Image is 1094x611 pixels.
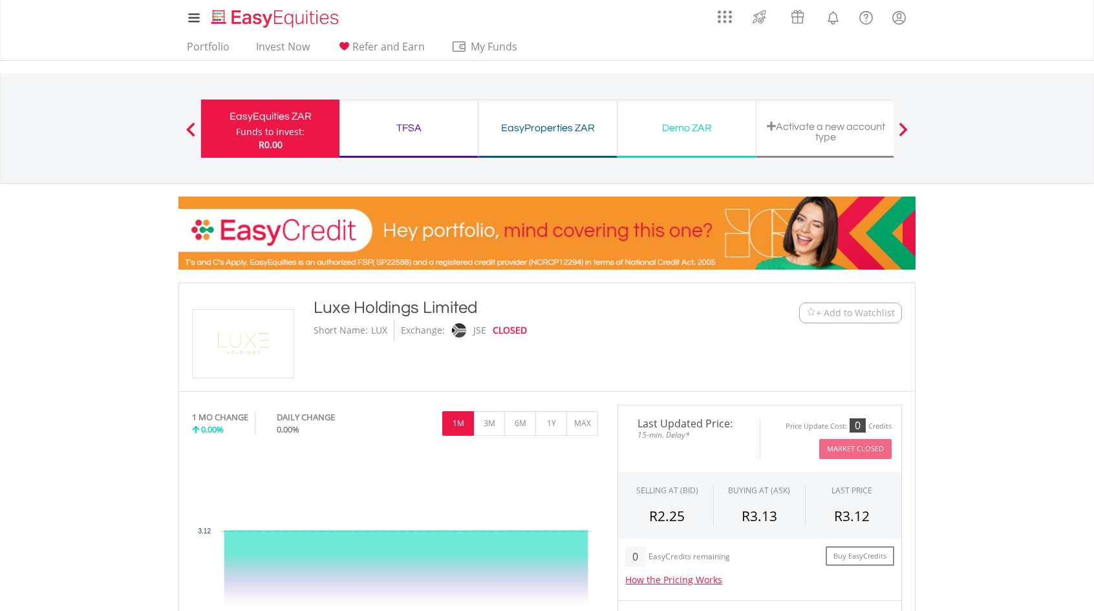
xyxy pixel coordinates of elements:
div: Luxe Holdings Limited [314,296,720,319]
div: 0 [850,418,866,433]
img: jse.png [452,323,466,338]
button: MAX [566,411,598,436]
a: Refer and Earn [331,40,430,60]
text: 3.12 [198,528,211,535]
span: BUYING AT (ASK) [728,485,790,496]
span: 15-min. Delay* [628,429,750,441]
div: EasyCredits remaining [649,552,730,563]
span: R0.00 [259,138,283,151]
div: CLOSED [493,319,527,341]
div: EasyProperties ZAR [486,119,609,137]
div: 1 MO CHANGE [192,411,248,423]
div: Credits [868,422,892,431]
a: Home page [206,3,344,29]
img: vouchers-v2.svg [787,6,808,27]
img: EQU.ZA.LUX.png [195,310,292,378]
a: Vouchers [778,3,817,27]
img: thrive-v2.svg [749,6,770,27]
img: grid-menu-icon.svg [718,10,732,24]
div: JSE [473,319,486,341]
button: 1M [442,411,474,436]
span: R3.13 [742,507,777,525]
div: Price Update Cost: [786,422,847,431]
div: Exchange: [401,319,445,341]
img: Watchlist [806,308,816,317]
div: EasyEquities ZAR [209,107,332,125]
a: Notifications [817,3,850,29]
span: Refer and Earn [352,39,425,54]
div: LAST PRICE [831,485,872,496]
a: Invest Now [251,40,315,60]
a: My Profile [883,3,916,32]
div: Activate a new account type [764,121,887,142]
a: FAQ's and Support [850,3,883,29]
div: Demo ZAR [625,119,748,137]
img: EasyEquities_Logo.png [209,8,344,29]
a: Portfolio [182,40,235,60]
a: Buy EasyCredits [826,546,894,566]
span: R2.25 [649,507,685,525]
span: R3.12 [834,507,870,525]
div: TFSA [347,119,470,137]
button: 3M [473,411,505,436]
a: AppsGrid [709,3,740,24]
div: DAILY CHANGE [277,411,378,423]
span: + Add to Watchlist [816,306,895,319]
div: Short Name: [314,319,368,341]
span: Last Updated Price: [628,418,750,429]
a: How the Pricing Works [625,573,722,586]
button: 1Y [535,411,567,436]
button: Market Closed [819,439,892,459]
div: LUX [371,319,387,341]
span: 0.00% [277,423,299,435]
img: EasyCredit Promotion Banner [178,197,916,270]
button: Watchlist + Add to Watchlist [799,303,902,323]
div: Funds to invest: [236,125,305,138]
button: 6M [504,411,536,436]
span: My Funds [451,38,536,55]
div: SELLING AT (BID) [636,485,698,496]
div: 0 [625,546,645,567]
span: 0.00% [201,423,224,435]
